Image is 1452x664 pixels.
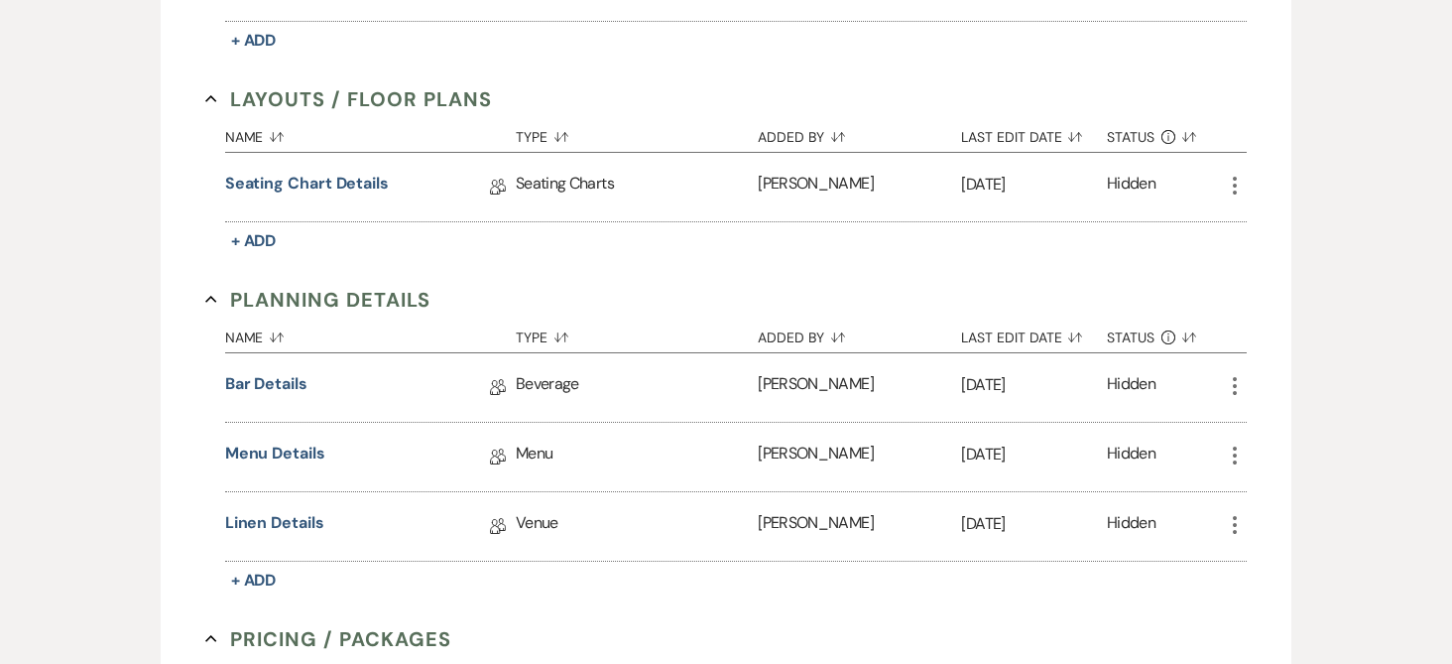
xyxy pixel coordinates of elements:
[205,285,430,315] button: Planning Details
[205,624,451,654] button: Pricing / Packages
[961,315,1107,352] button: Last Edit Date
[961,442,1107,467] p: [DATE]
[1107,331,1154,344] span: Status
[225,442,325,472] a: Menu Details
[1107,372,1155,403] div: Hidden
[758,114,961,152] button: Added By
[225,567,283,595] button: + Add
[758,492,961,561] div: [PERSON_NAME]
[516,423,758,491] div: Menu
[516,492,758,561] div: Venue
[231,570,277,591] span: + Add
[961,372,1107,398] p: [DATE]
[1107,511,1155,542] div: Hidden
[225,27,283,55] button: + Add
[225,227,283,255] button: + Add
[516,353,758,422] div: Beverage
[225,315,516,352] button: Name
[225,114,516,152] button: Name
[961,114,1107,152] button: Last Edit Date
[225,172,389,202] a: Seating Chart Details
[231,230,277,251] span: + Add
[516,315,758,352] button: Type
[225,511,324,542] a: Linen Details
[231,30,277,51] span: + Add
[1107,172,1155,202] div: Hidden
[961,511,1107,537] p: [DATE]
[205,84,492,114] button: Layouts / Floor Plans
[225,372,307,403] a: Bar Details
[1107,114,1223,152] button: Status
[758,153,961,221] div: [PERSON_NAME]
[758,315,961,352] button: Added By
[1107,442,1155,472] div: Hidden
[758,353,961,422] div: [PERSON_NAME]
[961,172,1107,198] p: [DATE]
[1107,130,1154,144] span: Status
[516,153,758,221] div: Seating Charts
[758,423,961,491] div: [PERSON_NAME]
[516,114,758,152] button: Type
[1107,315,1223,352] button: Status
